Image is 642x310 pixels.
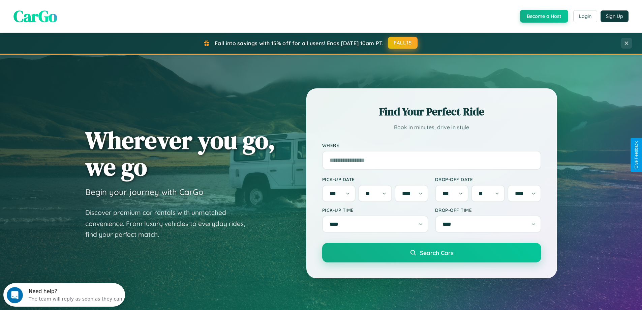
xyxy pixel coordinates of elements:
[215,40,384,47] span: Fall into savings with 15% off for all users! Ends [DATE] 10am PT.
[322,104,541,119] h2: Find Your Perfect Ride
[13,5,57,27] span: CarGo
[322,243,541,262] button: Search Cars
[435,207,541,213] label: Drop-off Time
[420,249,453,256] span: Search Cars
[601,10,629,22] button: Sign Up
[322,207,428,213] label: Pick-up Time
[435,176,541,182] label: Drop-off Date
[322,122,541,132] p: Book in minutes, drive in style
[85,207,254,240] p: Discover premium car rentals with unmatched convenience. From luxury vehicles to everyday rides, ...
[25,11,119,18] div: The team will reply as soon as they can
[634,141,639,169] div: Give Feedback
[573,10,597,22] button: Login
[322,176,428,182] label: Pick-up Date
[85,127,275,180] h1: Wherever you go, we go
[25,6,119,11] div: Need help?
[3,283,125,307] iframe: Intercom live chat discovery launcher
[7,287,23,303] iframe: Intercom live chat
[85,187,204,197] h3: Begin your journey with CarGo
[520,10,568,23] button: Become a Host
[322,142,541,148] label: Where
[3,3,125,21] div: Open Intercom Messenger
[388,37,418,49] button: FALL15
